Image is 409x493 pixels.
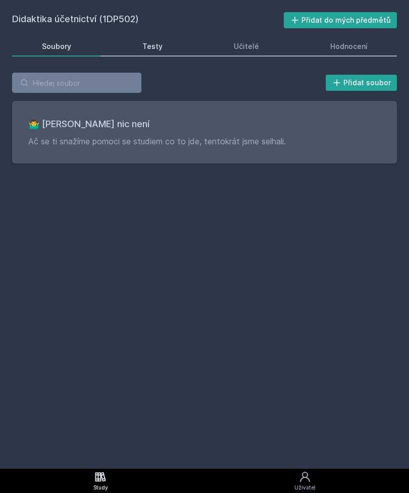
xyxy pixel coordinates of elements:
button: Přidat soubor [326,75,397,91]
a: Hodnocení [300,36,397,57]
a: Soubory [12,36,100,57]
a: Testy [113,36,192,57]
div: Učitelé [234,41,259,51]
div: Uživatel [294,484,316,491]
div: Study [93,484,108,491]
div: Soubory [42,41,71,51]
input: Hledej soubor [12,73,141,93]
p: Ač se ti snažíme pomoci se studiem co to jde, tentokrát jsme selhali. [28,135,381,147]
div: Hodnocení [330,41,368,51]
h2: Didaktika účetnictví (1DP502) [12,12,284,28]
div: Testy [142,41,163,51]
a: Učitelé [204,36,288,57]
h3: 🤷‍♂️ [PERSON_NAME] nic není [28,117,381,131]
button: Přidat do mých předmětů [284,12,397,28]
